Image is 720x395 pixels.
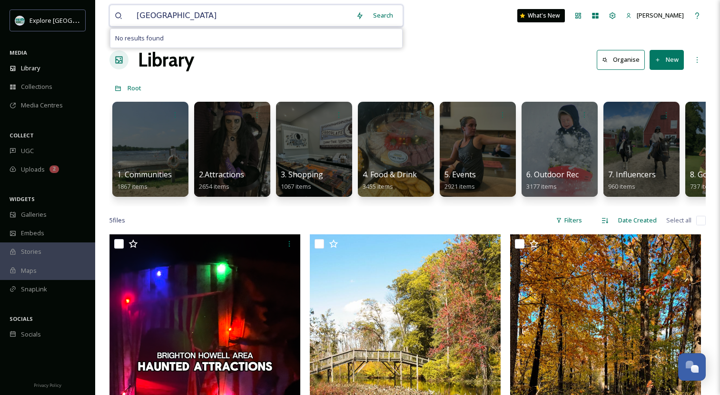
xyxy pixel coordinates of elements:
[621,6,689,25] a: [PERSON_NAME]
[363,170,417,191] a: 4. Food & Drink3455 items
[117,182,148,191] span: 1867 items
[690,170,717,191] a: 8. Golf737 items
[21,146,34,155] span: UGC
[10,195,35,202] span: WIDGETS
[109,216,125,225] span: 5 file s
[115,34,164,43] span: No results found
[281,170,323,191] a: 3. Shopping1067 items
[690,169,712,180] span: 8. Golf
[281,169,323,180] span: 3. Shopping
[368,6,398,25] div: Search
[199,170,244,191] a: 2.Attractions2654 items
[128,84,141,92] span: Root
[34,379,61,390] a: Privacy Policy
[21,229,44,238] span: Embeds
[597,50,645,69] button: Organise
[526,182,557,191] span: 3177 items
[21,330,41,339] span: Socials
[21,165,45,174] span: Uploads
[281,182,311,191] span: 1067 items
[34,382,61,388] span: Privacy Policy
[517,9,565,22] a: What's New
[30,16,160,25] span: Explore [GEOGRAPHIC_DATA][PERSON_NAME]
[199,169,244,180] span: 2.Attractions
[138,46,194,74] a: Library
[650,50,684,69] button: New
[444,182,475,191] span: 2921 items
[608,182,635,191] span: 960 items
[21,64,40,73] span: Library
[690,182,717,191] span: 737 items
[10,315,33,322] span: SOCIALS
[49,165,59,173] div: 2
[363,169,417,180] span: 4. Food & Drink
[526,169,579,180] span: 6. Outdoor Rec
[637,11,684,19] span: [PERSON_NAME]
[21,210,47,219] span: Galleries
[608,170,656,191] a: 7. Influencers960 items
[117,169,172,180] span: 1. Communities
[666,216,691,225] span: Select all
[21,101,63,110] span: Media Centres
[526,170,579,191] a: 6. Outdoor Rec3177 items
[15,16,25,25] img: 67e7af72-b6c8-455a-acf8-98e6fe1b68aa.avif
[128,82,141,94] a: Root
[199,182,229,191] span: 2654 items
[444,170,476,191] a: 5. Events2921 items
[21,247,41,256] span: Stories
[117,170,172,191] a: 1. Communities1867 items
[444,169,476,180] span: 5. Events
[10,49,27,56] span: MEDIA
[551,211,587,230] div: Filters
[21,266,37,275] span: Maps
[21,285,47,294] span: SnapLink
[613,211,661,230] div: Date Created
[363,182,393,191] span: 3455 items
[132,5,351,26] input: Search your library
[678,353,706,381] button: Open Chat
[608,169,656,180] span: 7. Influencers
[21,82,52,91] span: Collections
[10,132,34,139] span: COLLECT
